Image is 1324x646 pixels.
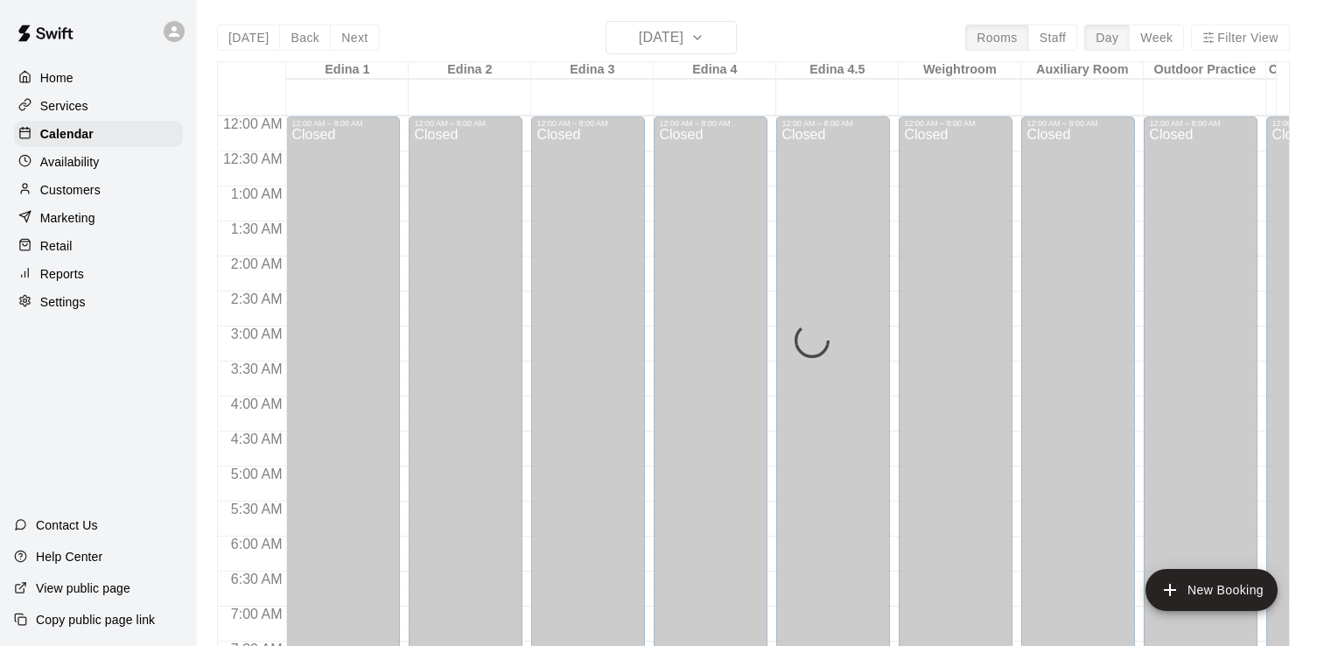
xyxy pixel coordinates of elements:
[291,119,395,128] div: 12:00 AM – 8:00 AM
[227,467,287,481] span: 5:00 AM
[531,62,654,79] div: Edina 3
[899,62,1021,79] div: Weightroom
[40,237,73,255] p: Retail
[36,579,130,597] p: View public page
[536,119,640,128] div: 12:00 AM – 8:00 AM
[14,289,183,315] a: Settings
[227,256,287,271] span: 2:00 AM
[14,177,183,203] a: Customers
[776,62,899,79] div: Edina 4.5
[14,121,183,147] a: Calendar
[14,65,183,91] a: Home
[227,221,287,236] span: 1:30 AM
[40,69,74,87] p: Home
[14,93,183,119] a: Services
[227,186,287,201] span: 1:00 AM
[227,327,287,341] span: 3:00 AM
[1021,62,1144,79] div: Auxiliary Room
[40,153,100,171] p: Availability
[40,125,94,143] p: Calendar
[36,611,155,628] p: Copy public page link
[654,62,776,79] div: Edina 4
[14,149,183,175] a: Availability
[40,181,101,199] p: Customers
[227,537,287,551] span: 6:00 AM
[286,62,409,79] div: Edina 1
[14,205,183,231] a: Marketing
[40,265,84,283] p: Reports
[36,548,102,565] p: Help Center
[1144,62,1266,79] div: Outdoor Practice
[227,502,287,516] span: 5:30 AM
[219,116,287,131] span: 12:00 AM
[219,151,287,166] span: 12:30 AM
[227,362,287,376] span: 3:30 AM
[414,119,517,128] div: 12:00 AM – 8:00 AM
[1145,569,1278,611] button: add
[1149,119,1252,128] div: 12:00 AM – 8:00 AM
[227,397,287,411] span: 4:00 AM
[227,291,287,306] span: 2:30 AM
[409,62,531,79] div: Edina 2
[781,119,885,128] div: 12:00 AM – 8:00 AM
[659,119,762,128] div: 12:00 AM – 8:00 AM
[36,516,98,534] p: Contact Us
[40,97,88,115] p: Services
[227,607,287,621] span: 7:00 AM
[40,293,86,311] p: Settings
[227,572,287,586] span: 6:30 AM
[227,432,287,446] span: 4:30 AM
[1026,119,1130,128] div: 12:00 AM – 8:00 AM
[14,261,183,287] a: Reports
[14,233,183,259] a: Retail
[904,119,1007,128] div: 12:00 AM – 8:00 AM
[40,209,95,227] p: Marketing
